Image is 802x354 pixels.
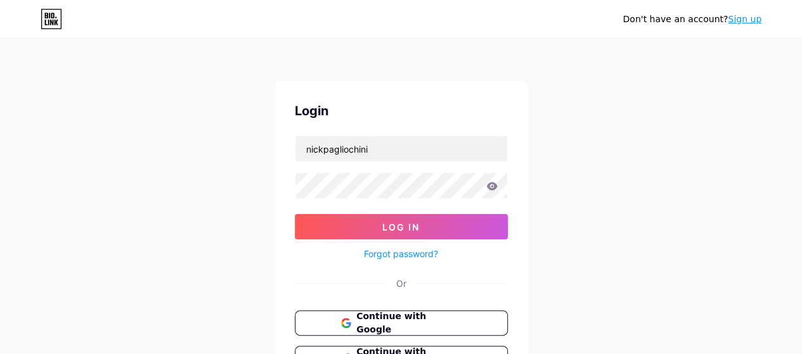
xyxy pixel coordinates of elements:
[396,277,406,290] div: Or
[295,310,508,336] button: Continue with Google
[364,247,438,260] a: Forgot password?
[295,136,507,161] input: Username
[356,310,461,336] span: Continue with Google
[623,13,761,26] div: Don't have an account?
[295,101,508,120] div: Login
[728,14,761,24] a: Sign up
[382,222,420,232] span: Log In
[295,214,508,239] button: Log In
